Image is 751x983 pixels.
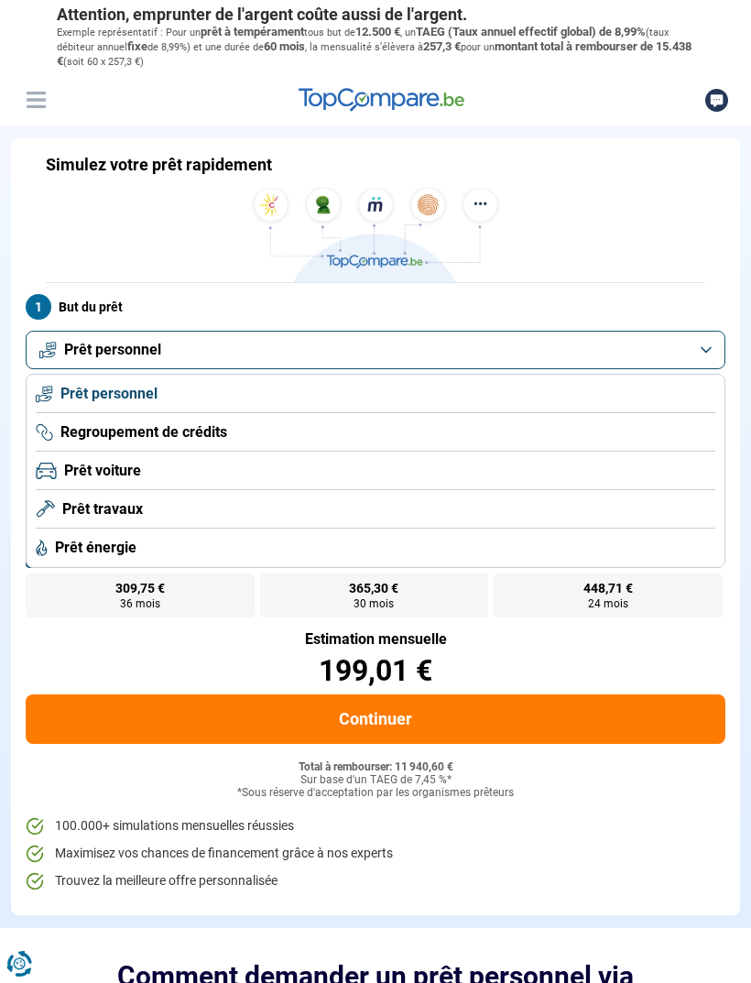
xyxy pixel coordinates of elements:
span: Prêt voiture [64,461,141,481]
div: Estimation mensuelle [26,632,725,647]
button: Menu [22,86,49,114]
li: 100.000+ simulations mensuelles réussies [26,817,725,836]
div: *Sous réserve d'acceptation par les organismes prêteurs [26,787,725,800]
span: 365,30 € [349,582,398,595]
div: 199,01 € [26,656,725,685]
label: But du prêt [26,294,725,320]
span: 257,3 € [423,39,461,53]
p: Exemple représentatif : Pour un tous but de , un (taux débiteur annuel de 8,99%) et une durée de ... [57,25,694,70]
li: Trouvez la meilleure offre personnalisée [26,872,725,890]
span: Regroupement de crédits [60,422,227,442]
span: 309,75 € [115,582,165,595]
span: TAEG (Taux annuel effectif global) de 8,99% [416,25,646,38]
span: 448,71 € [583,582,633,595]
span: Prêt personnel [64,340,161,360]
button: Prêt personnel [26,331,725,369]
div: Sur base d'un TAEG de 7,45 %* [26,774,725,787]
span: prêt à tempérament [201,25,304,38]
li: Maximisez vos chances de financement grâce à nos experts [26,845,725,863]
span: fixe [127,39,147,53]
button: Continuer [26,694,725,744]
img: TopCompare.be [247,188,504,282]
img: TopCompare [299,88,464,112]
span: 30 mois [354,598,394,609]
span: montant total à rembourser de 15.438 € [57,39,691,68]
span: Prêt personnel [60,384,158,404]
span: 60 mois [264,39,305,53]
span: 24 mois [588,598,628,609]
span: Prêt énergie [55,538,136,558]
div: Total à rembourser: 11 940,60 € [26,761,725,774]
h1: Simulez votre prêt rapidement [46,155,272,175]
p: Attention, emprunter de l'argent coûte aussi de l'argent. [57,5,694,25]
span: Prêt travaux [62,499,143,519]
span: 36 mois [120,598,160,609]
span: 12.500 € [355,25,400,38]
